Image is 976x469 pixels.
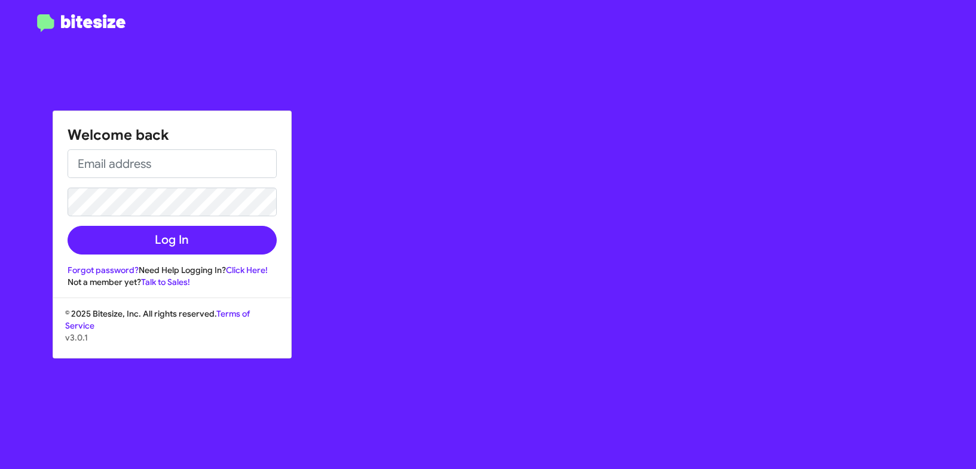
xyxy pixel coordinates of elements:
div: Need Help Logging In? [68,264,277,276]
a: Forgot password? [68,265,139,275]
a: Click Here! [226,265,268,275]
div: Not a member yet? [68,276,277,288]
div: © 2025 Bitesize, Inc. All rights reserved. [53,308,291,358]
a: Terms of Service [65,308,250,331]
p: v3.0.1 [65,332,279,344]
h1: Welcome back [68,125,277,145]
input: Email address [68,149,277,178]
a: Talk to Sales! [141,277,190,287]
button: Log In [68,226,277,255]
